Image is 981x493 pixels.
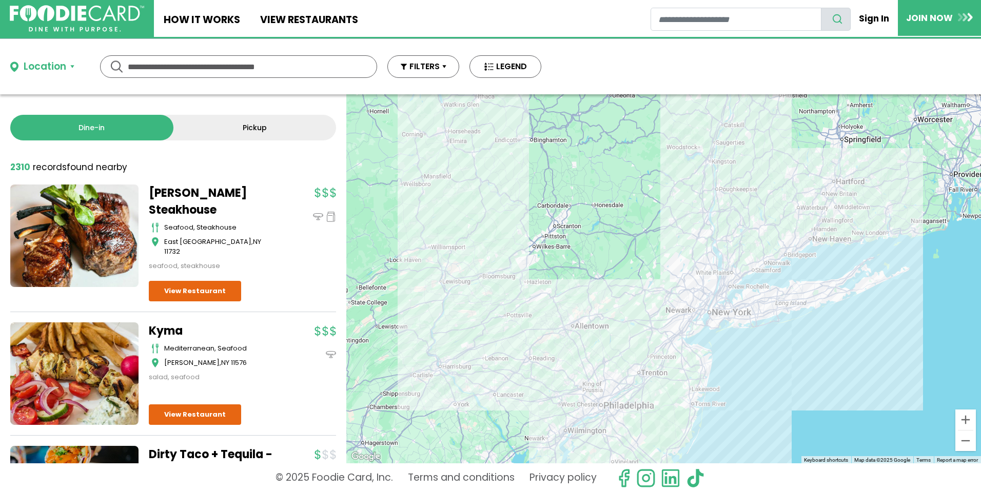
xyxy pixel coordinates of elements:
[10,59,74,74] button: Location
[851,7,898,30] a: Sign In
[916,457,931,463] a: Terms
[387,55,459,78] button: FILTERS
[164,246,180,256] span: 11732
[164,237,277,257] div: ,
[326,350,336,360] img: dinein_icon.svg
[955,430,976,451] button: Zoom out
[149,322,277,339] a: Kyma
[253,237,261,246] span: NY
[231,358,247,367] span: 11576
[151,343,159,354] img: cutlery_icon.svg
[349,450,383,463] a: Open this area in Google Maps (opens a new window)
[529,468,597,488] a: Privacy policy
[151,222,159,233] img: cutlery_icon.svg
[151,358,159,368] img: map_icon.svg
[151,237,159,247] img: map_icon.svg
[651,8,821,31] input: restaurant search
[33,161,67,173] span: records
[326,212,336,222] img: pickup_icon.svg
[821,8,851,31] button: search
[955,409,976,430] button: Zoom in
[221,358,229,367] span: NY
[149,261,277,271] div: seafood, steakhouse
[10,5,144,32] img: FoodieCard; Eat, Drink, Save, Donate
[149,281,241,301] a: View Restaurant
[164,358,220,367] span: [PERSON_NAME]
[164,343,277,354] div: mediterranean, seafood
[10,115,173,140] a: Dine-in
[276,468,393,488] p: © 2025 Foodie Card, Inc.
[149,184,277,218] a: [PERSON_NAME] Steakhouse
[164,237,251,246] span: East [GEOGRAPHIC_DATA]
[149,404,241,425] a: View Restaurant
[937,457,978,463] a: Report a map error
[24,59,66,74] div: Location
[804,457,848,464] button: Keyboard shortcuts
[408,468,515,488] a: Terms and conditions
[349,450,383,463] img: Google
[149,372,277,382] div: salad, seafood
[685,468,705,488] img: tiktok.svg
[164,222,277,233] div: seafood, steakhouse
[149,446,277,480] a: Dirty Taco + Tequila - Patchogue
[164,358,277,368] div: ,
[10,161,30,173] strong: 2310
[173,115,337,140] a: Pickup
[469,55,541,78] button: LEGEND
[313,212,323,222] img: dinein_icon.svg
[661,468,680,488] img: linkedin.svg
[10,161,127,174] div: found nearby
[854,457,910,463] span: Map data ©2025 Google
[614,468,634,488] svg: check us out on facebook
